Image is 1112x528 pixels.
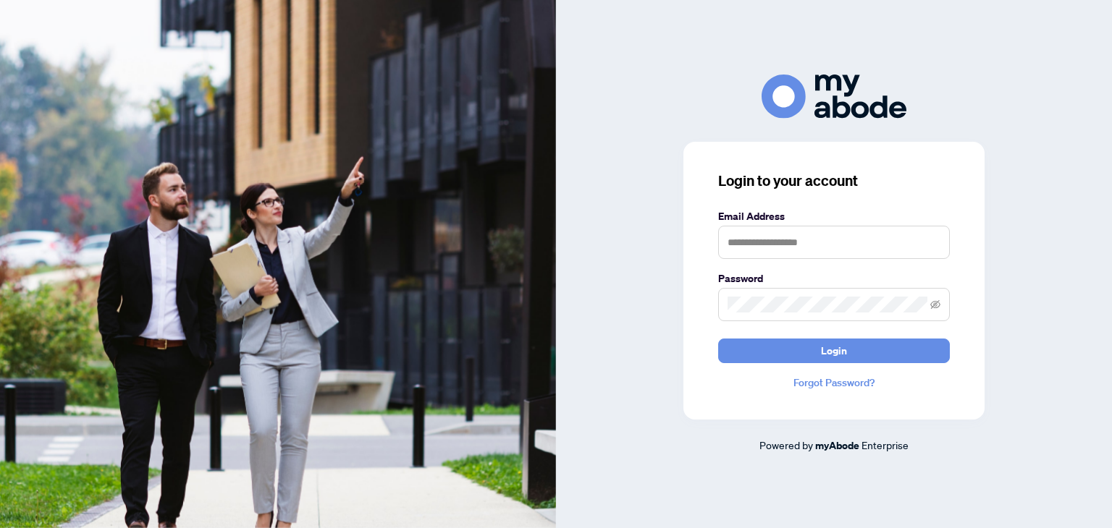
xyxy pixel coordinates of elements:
label: Email Address [718,208,950,224]
span: Enterprise [862,438,909,451]
label: Password [718,271,950,286]
span: eye-invisible [930,299,940,310]
span: Powered by [759,438,813,451]
span: Login [821,339,847,362]
a: myAbode [815,438,859,454]
h3: Login to your account [718,171,950,191]
a: Forgot Password? [718,375,950,391]
img: ma-logo [762,74,906,119]
button: Login [718,338,950,363]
